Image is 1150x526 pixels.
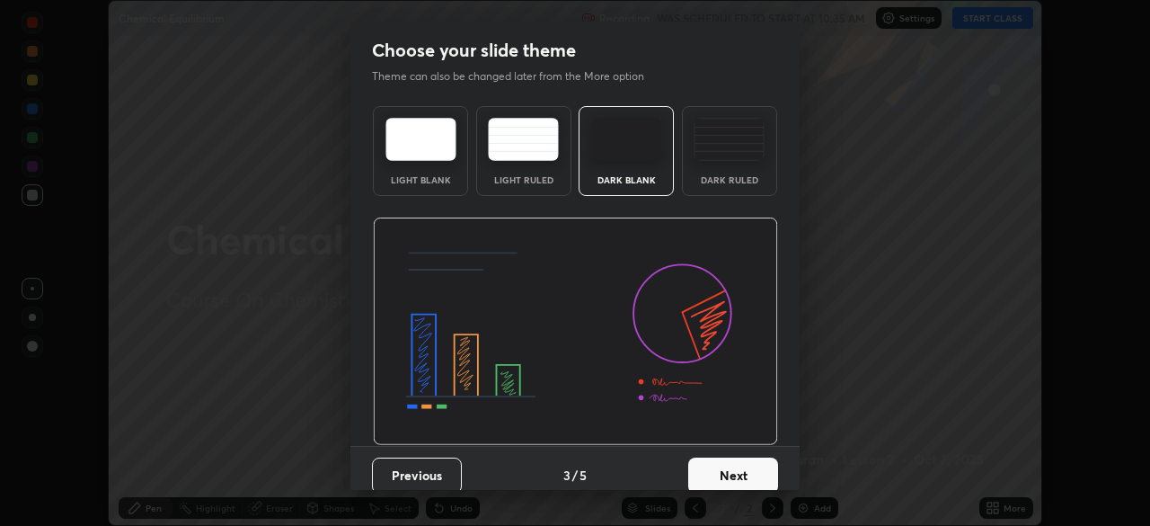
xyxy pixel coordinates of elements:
img: darkTheme.f0cc69e5.svg [591,118,662,161]
div: Light Ruled [488,175,560,184]
p: Theme can also be changed later from the More option [372,68,663,85]
img: lightTheme.e5ed3b09.svg [385,118,456,161]
div: Light Blank [385,175,456,184]
button: Next [688,458,778,494]
button: Previous [372,458,462,494]
div: Dark Ruled [694,175,765,184]
img: lightRuledTheme.5fabf969.svg [488,118,559,161]
h2: Choose your slide theme [372,39,576,62]
div: Dark Blank [590,175,662,184]
img: darkThemeBanner.d06ce4a2.svg [373,218,778,446]
img: darkRuledTheme.de295e13.svg [694,118,765,161]
h4: / [572,466,578,485]
h4: 3 [563,466,571,485]
h4: 5 [579,466,587,485]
